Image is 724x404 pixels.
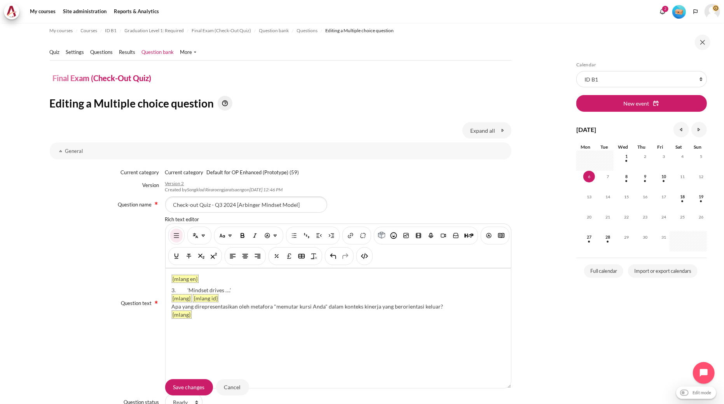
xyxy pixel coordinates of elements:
div: Apa yang direpresentasikan oleh metafora "memutar kursi Anda" dalam konteks kinerja yang berorien... [172,302,505,310]
a: Site administration [60,4,109,19]
a: Wednesday, 8 October events [621,174,632,179]
img: Architeck [6,6,17,17]
label: Current category [165,169,204,177]
span: Question bank [259,27,289,34]
button: Show/hide advanced buttons [170,229,183,243]
button: Italic [Ctrl + i] [249,229,261,243]
u: Version 2 [165,180,184,186]
span: 14 [602,191,614,203]
label: Current category [121,169,159,177]
a: Full calendar [584,264,623,278]
span: 20 [583,211,595,223]
h4: Final Exam (Check-Out Quiz) [53,72,152,84]
a: Quiz [50,49,60,56]
button: Font colour [261,229,281,243]
span: Courses [81,27,98,34]
span: 13 [583,191,595,203]
span: Tue [601,144,608,150]
img: Required [153,299,159,305]
button: Outdent [313,229,325,243]
a: Architeck Architeck [4,4,23,19]
span: 10 [658,171,670,182]
span: Questions [297,27,318,34]
button: Underline [Ctrl + u] [170,249,183,263]
div: 2 [662,6,668,12]
button: Insert character [283,249,295,263]
span: Editing a Multiple choice question [326,27,394,34]
span: Mon [581,144,591,150]
button: Center [239,249,251,263]
button: Insert or edit image [400,229,412,243]
a: More [180,49,196,56]
div: Level #1 [672,4,686,19]
button: Left align [227,249,239,263]
button: Emoji picker [387,229,400,243]
button: Paragraph styles [216,229,236,243]
a: Final Exam (Check-Out Quiz) [192,26,251,35]
span: Sun [694,144,701,150]
a: My courses [50,26,73,35]
span: 1 [621,151,632,162]
a: Monday, 27 October events [583,235,595,239]
a: ID B1 [105,26,117,35]
a: Tuesday, 28 October events [602,235,614,239]
img: Level #1 [672,5,686,19]
span: 6 [583,171,595,182]
span: 17 [658,191,670,203]
span: Default for OP Enhanced (Prototype) (59) [207,169,299,177]
span: 19 [695,191,707,203]
span: 25 [677,211,688,223]
span: Required [153,201,159,205]
button: Screenreader helper [495,229,508,243]
button: Components for learning (c4l) [376,229,387,243]
a: Wednesday, 1 October events [621,154,632,159]
span: Expand all [471,127,495,135]
div: Rich text editor [165,216,508,224]
button: Clear formatting [308,249,320,263]
span: {mlang} [172,295,191,302]
span: 11 [677,171,688,182]
span: 4 [677,151,688,162]
span: New event [623,99,649,108]
button: Unlink [357,229,369,243]
button: Equation editor [270,249,283,263]
div: Show notification window with 2 new notifications [657,6,668,17]
button: Multi-Language Content (v2) [189,229,209,243]
span: 26 [695,211,707,223]
span: Thu [638,144,646,150]
span: 5 [695,151,707,162]
h2: Editing a Multiple choice question [50,96,511,111]
a: Thursday, 9 October events [639,174,651,179]
span: {mlang id} [193,295,218,302]
a: Help [216,96,234,111]
span: 2 [639,151,651,162]
a: Questions [297,26,318,35]
button: Bold [Ctrl + b] [236,229,249,243]
td: Today [576,171,595,191]
span: 15 [621,191,632,203]
button: Redo [Ctrl + y] [339,249,352,263]
em: Songklod Riraroengjaratsaeng [187,187,244,192]
button: Ordered list [300,229,313,243]
span: 7 [602,171,614,182]
span: 9 [639,171,651,182]
a: Created by on [165,187,283,192]
span: 8 [621,171,632,182]
button: Subscript [195,249,208,263]
button: Accessibility checker [483,229,495,243]
span: Sat [676,144,682,150]
a: Question bank [259,26,289,35]
input: Cancel [216,379,249,395]
span: 30 [639,231,651,243]
a: Questions [91,49,113,56]
span: Fri [658,144,663,150]
button: Table [295,249,308,263]
button: Languages [690,6,701,17]
span: 22 [621,211,632,223]
h5: Calendar [576,62,707,68]
span: Final Exam (Check-Out Quiz) [192,27,251,34]
a: Results [119,49,136,56]
button: HTML [358,249,371,263]
span: ID B1 [105,27,117,34]
span: 29 [621,231,632,243]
